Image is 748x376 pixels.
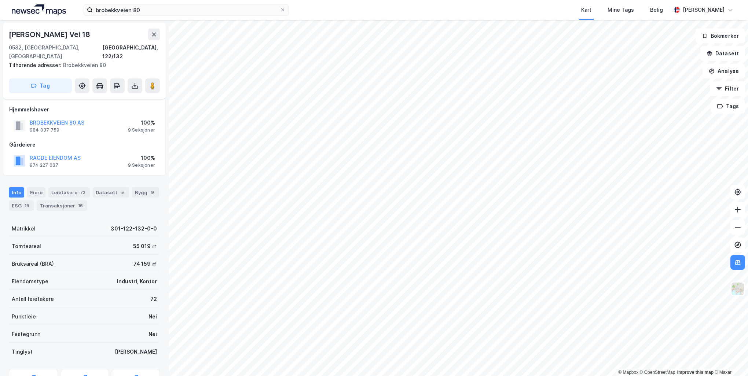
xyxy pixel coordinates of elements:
div: Datasett [93,187,129,198]
button: Bokmerker [696,29,745,43]
iframe: Chat Widget [711,341,748,376]
div: Matrikkel [12,224,36,233]
div: ESG [9,200,34,211]
div: 19 [23,202,31,209]
button: Tags [711,99,745,114]
div: Leietakere [48,187,90,198]
div: [GEOGRAPHIC_DATA], 122/132 [102,43,160,61]
a: Mapbox [618,370,638,375]
div: 5 [119,189,126,196]
div: 974 227 037 [30,162,58,168]
div: Mine Tags [608,5,634,14]
div: Hjemmelshaver [9,105,159,114]
div: Bolig [650,5,663,14]
div: [PERSON_NAME] [683,5,725,14]
div: Brobekkveien 80 [9,61,154,70]
div: Nei [148,330,157,339]
div: Transaksjoner [37,200,87,211]
div: Antall leietakere [12,295,54,303]
span: Tilhørende adresser: [9,62,63,68]
img: Z [731,282,745,296]
div: Industri, Kontor [117,277,157,286]
div: Bruksareal (BRA) [12,259,54,268]
button: Tag [9,78,72,93]
div: Eiere [27,187,45,198]
img: logo.a4113a55bc3d86da70a041830d287a7e.svg [12,4,66,15]
div: Kart [581,5,591,14]
div: 0582, [GEOGRAPHIC_DATA], [GEOGRAPHIC_DATA] [9,43,102,61]
div: Festegrunn [12,330,40,339]
div: Punktleie [12,312,36,321]
div: 100% [128,154,155,162]
div: [PERSON_NAME] Vei 18 [9,29,92,40]
a: OpenStreetMap [640,370,675,375]
div: 55 019 ㎡ [133,242,157,251]
div: 9 Seksjoner [128,162,155,168]
div: 9 [149,189,156,196]
button: Datasett [700,46,745,61]
input: Søk på adresse, matrikkel, gårdeiere, leietakere eller personer [93,4,280,15]
div: Gårdeiere [9,140,159,149]
div: Bygg [132,187,159,198]
div: 16 [77,202,84,209]
div: Kontrollprogram for chat [711,341,748,376]
div: 9 Seksjoner [128,127,155,133]
div: 100% [128,118,155,127]
div: 74 159 ㎡ [133,259,157,268]
div: 72 [79,189,87,196]
button: Analyse [703,64,745,78]
button: Filter [710,81,745,96]
div: Tinglyst [12,347,33,356]
div: Info [9,187,24,198]
div: 301-122-132-0-0 [111,224,157,233]
div: 984 037 759 [30,127,59,133]
div: Tomteareal [12,242,41,251]
div: [PERSON_NAME] [115,347,157,356]
a: Improve this map [677,370,714,375]
div: Eiendomstype [12,277,48,286]
div: Nei [148,312,157,321]
div: 72 [150,295,157,303]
